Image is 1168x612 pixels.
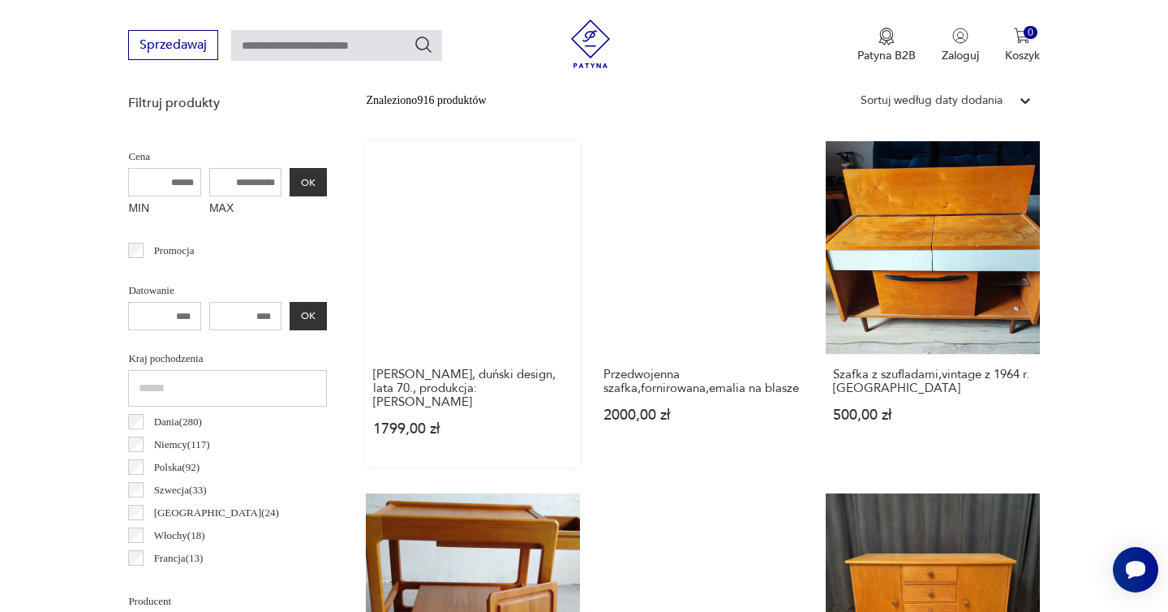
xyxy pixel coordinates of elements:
p: Filtruj produkty [128,94,327,112]
button: Szukaj [414,35,433,54]
p: Dania ( 280 ) [154,413,202,431]
h3: Przedwojenna szafka,fornirowana,emalia na blasze [603,368,802,395]
h3: [PERSON_NAME], duński design, lata 70., produkcja: [PERSON_NAME] [373,368,572,409]
div: Sortuj według daty dodania [861,92,1003,110]
a: Szafka z szufladami,vintage z 1964 r.BrnoSzafka z szufladami,vintage z 1964 r.[GEOGRAPHIC_DATA]50... [826,141,1039,468]
div: Znaleziono 916 produktów [366,92,486,110]
iframe: Smartsupp widget button [1113,547,1158,593]
a: Szafka palisandrowa, duński design, lata 70., produkcja: Dania[PERSON_NAME], duński design, lata ... [366,141,579,468]
p: 2000,00 zł [603,408,802,422]
button: Sprzedawaj [128,30,218,60]
p: Norwegia ( 12 ) [154,572,213,590]
p: Włochy ( 18 ) [154,527,205,545]
h3: Szafka z szufladami,vintage z 1964 r.[GEOGRAPHIC_DATA] [833,368,1032,395]
label: MIN [128,196,201,222]
a: Sprzedawaj [128,41,218,52]
p: 1799,00 zł [373,422,572,436]
p: Cena [128,148,327,166]
img: Ikona medalu [878,28,895,45]
p: Francja ( 13 ) [154,550,204,567]
p: Producent [128,593,327,610]
img: Ikonka użytkownika [952,28,968,44]
button: OK [290,302,327,330]
button: Patyna B2B [857,28,916,63]
p: Niemcy ( 117 ) [154,436,210,454]
p: Promocja [154,242,195,260]
div: 0 [1024,26,1037,40]
p: 500,00 zł [833,408,1032,422]
button: OK [290,168,327,196]
p: Patyna B2B [857,48,916,63]
label: MAX [209,196,282,222]
p: [GEOGRAPHIC_DATA] ( 24 ) [154,504,279,522]
img: Patyna - sklep z meblami i dekoracjami vintage [566,19,615,68]
p: Polska ( 92 ) [154,459,200,476]
p: Datowanie [128,282,327,300]
a: Przedwojenna szafka,fornirowana,emalia na blaszePrzedwojenna szafka,fornirowana,emalia na blasze2... [596,141,809,468]
p: Szwecja ( 33 ) [154,481,207,499]
button: 0Koszyk [1005,28,1040,63]
button: Zaloguj [942,28,979,63]
p: Zaloguj [942,48,979,63]
p: Koszyk [1005,48,1040,63]
img: Ikona koszyka [1014,28,1030,44]
a: Ikona medaluPatyna B2B [857,28,916,63]
p: Kraj pochodzenia [128,350,327,368]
